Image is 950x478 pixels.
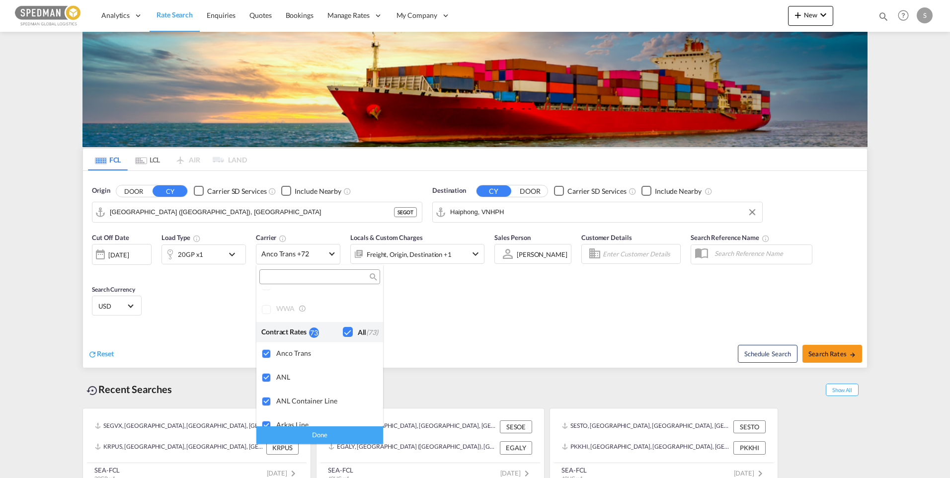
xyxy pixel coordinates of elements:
div: Done [256,426,383,444]
div: Arkas Line [276,420,375,429]
div: All [358,327,378,337]
md-checkbox: Checkbox No Ink [343,327,378,337]
md-icon: s18 icon-information-outline [299,304,308,313]
div: Contract Rates [261,327,309,337]
div: ANL [276,373,375,381]
div: ANL Container Line [276,397,375,405]
span: (73) [366,328,378,336]
div: WWA [276,304,375,314]
div: Anco Trans [276,349,375,357]
md-icon: icon-magnify [369,273,376,281]
div: 73 [309,327,319,338]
